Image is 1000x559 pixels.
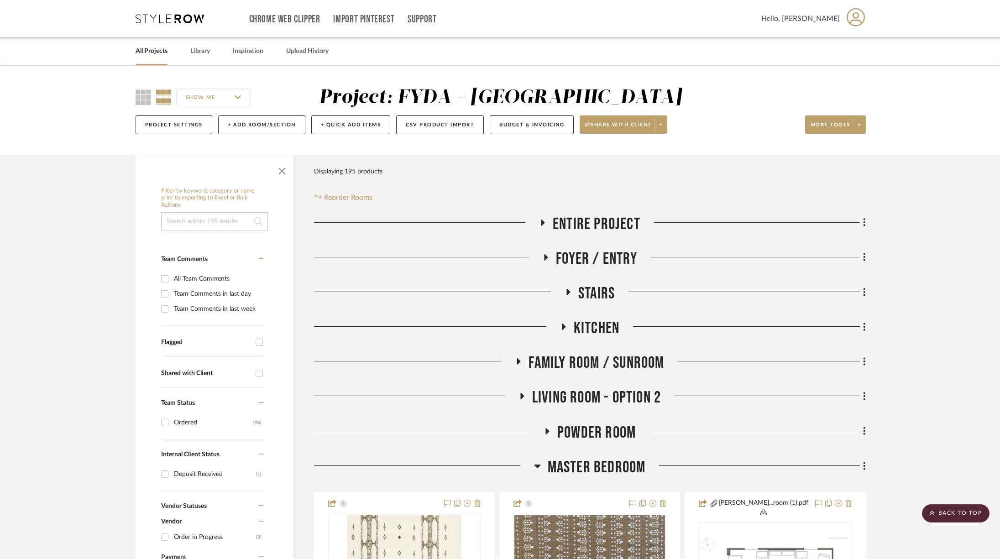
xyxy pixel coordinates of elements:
span: Vendor [161,518,182,525]
button: Budget & Invoicing [490,115,574,134]
a: Upload History [286,45,329,57]
div: Team Comments in last day [174,287,262,301]
div: Displaying 195 products [314,162,382,181]
a: Library [190,45,210,57]
span: Family Room / Sunroom [529,353,664,373]
div: All Team Comments [174,272,262,286]
div: Ordered [174,415,253,430]
span: Team Status [161,400,195,406]
button: Share with client [580,115,667,134]
button: Close [273,160,291,178]
button: Project Settings [136,115,212,134]
span: Master Bedroom [548,458,646,477]
button: + Quick Add Items [311,115,391,134]
span: Internal Client Status [161,451,220,458]
span: Vendor Statuses [161,503,207,509]
button: More tools [805,115,866,134]
span: Powder Room [557,423,636,443]
span: Entire Project [553,214,640,234]
span: Kitchen [574,319,619,338]
h6: Filter by keyword, category or name prior to exporting to Excel or Bulk Actions [161,188,268,209]
a: Chrome Web Clipper [249,16,320,23]
div: Order in Progress [174,530,256,544]
span: Hello, [PERSON_NAME] [761,13,840,24]
scroll-to-top-button: BACK TO TOP [922,504,990,522]
div: (2) [256,530,262,544]
span: Stairs [578,284,615,303]
button: Reorder Rooms [314,192,373,203]
div: (1) [256,467,262,481]
div: Shared with Client [161,370,251,377]
div: Team Comments in last week [174,302,262,316]
span: Reorder Rooms [324,192,372,203]
div: (96) [253,415,262,430]
button: [PERSON_NAME]...room (1).pdf [718,498,809,517]
span: Living Room - Option 2 [532,388,661,407]
div: Flagged [161,339,251,346]
button: + Add Room/Section [218,115,305,134]
input: Search within 195 results [161,212,268,230]
span: Team Comments [161,256,208,262]
span: Share with client [585,121,652,135]
a: Inspiration [233,45,263,57]
a: Support [408,16,436,23]
a: Import Pinterest [333,16,394,23]
button: CSV Product Import [396,115,484,134]
div: Project: FYDA - [GEOGRAPHIC_DATA] [319,88,682,107]
span: Foyer / Entry [556,249,637,269]
a: All Projects [136,45,168,57]
div: Deposit Received [174,467,256,481]
span: More tools [811,121,850,135]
